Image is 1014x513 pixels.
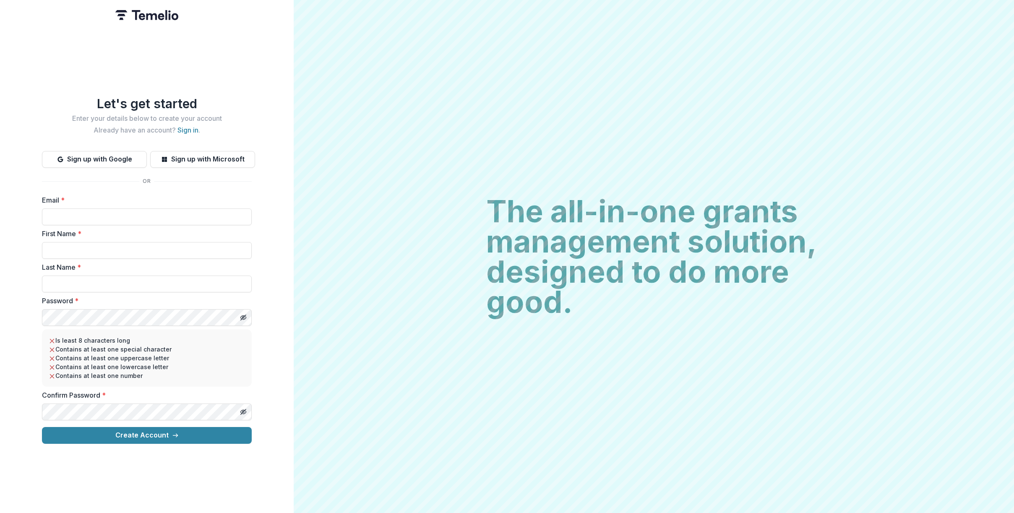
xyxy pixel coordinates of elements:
[150,151,255,168] button: Sign up with Microsoft
[42,126,252,134] h2: Already have an account? .
[237,311,250,324] button: Toggle password visibility
[42,262,247,272] label: Last Name
[42,96,252,111] h1: Let's get started
[42,427,252,444] button: Create Account
[42,296,247,306] label: Password
[49,362,245,371] li: Contains at least one lowercase letter
[42,229,247,239] label: First Name
[49,336,245,345] li: Is least 8 characters long
[115,10,178,20] img: Temelio
[42,151,147,168] button: Sign up with Google
[42,195,247,205] label: Email
[42,390,247,400] label: Confirm Password
[42,115,252,122] h2: Enter your details below to create your account
[177,126,198,134] a: Sign in
[49,371,245,380] li: Contains at least one number
[49,354,245,362] li: Contains at least one uppercase letter
[49,345,245,354] li: Contains at least one special character
[237,405,250,419] button: Toggle password visibility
